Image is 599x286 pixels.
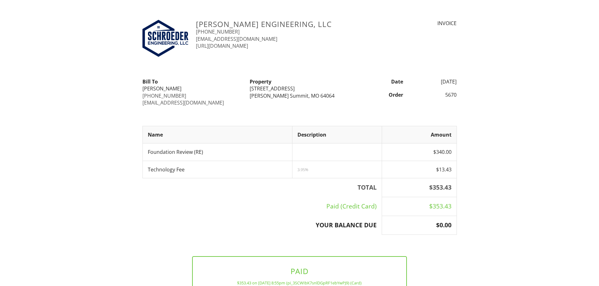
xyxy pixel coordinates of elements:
[353,78,407,85] div: Date
[142,178,382,197] th: TOTAL
[353,91,407,98] div: Order
[142,20,189,57] img: Final_Logo_Dark_Blue_%28002255%29.png
[142,78,158,85] strong: Bill To
[142,161,292,178] td: Technology Fee
[250,92,349,99] div: [PERSON_NAME] Summit, MO 64064
[148,148,203,155] span: Foundation Review (RE)
[203,267,396,275] h3: PAID
[382,161,457,178] td: $13.43
[203,280,396,285] div: $353.43 on [DATE] 8:55pm (pi_3SCWIbK7snlDGpRF1ebYwPJ9) (Card)
[196,42,248,49] a: [URL][DOMAIN_NAME]
[196,28,240,35] a: [PHONE_NUMBER]
[196,20,376,28] h3: [PERSON_NAME] Engineering, LLC
[297,167,377,172] div: 3.95%
[382,216,457,235] th: $0.00
[196,35,277,42] a: [EMAIL_ADDRESS][DOMAIN_NAME]
[382,143,457,161] td: $340.00
[382,178,457,197] th: $353.43
[384,20,457,27] div: INVOICE
[142,197,382,216] td: Paid (Credit Card)
[407,91,461,98] div: 5670
[142,85,242,92] div: [PERSON_NAME]
[250,78,271,85] strong: Property
[142,216,382,235] th: YOUR BALANCE DUE
[142,92,186,99] a: [PHONE_NUMBER]
[142,126,292,143] th: Name
[382,197,457,216] td: $353.43
[382,126,457,143] th: Amount
[142,99,224,106] a: [EMAIL_ADDRESS][DOMAIN_NAME]
[292,126,382,143] th: Description
[407,78,461,85] div: [DATE]
[250,85,349,92] div: [STREET_ADDRESS]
